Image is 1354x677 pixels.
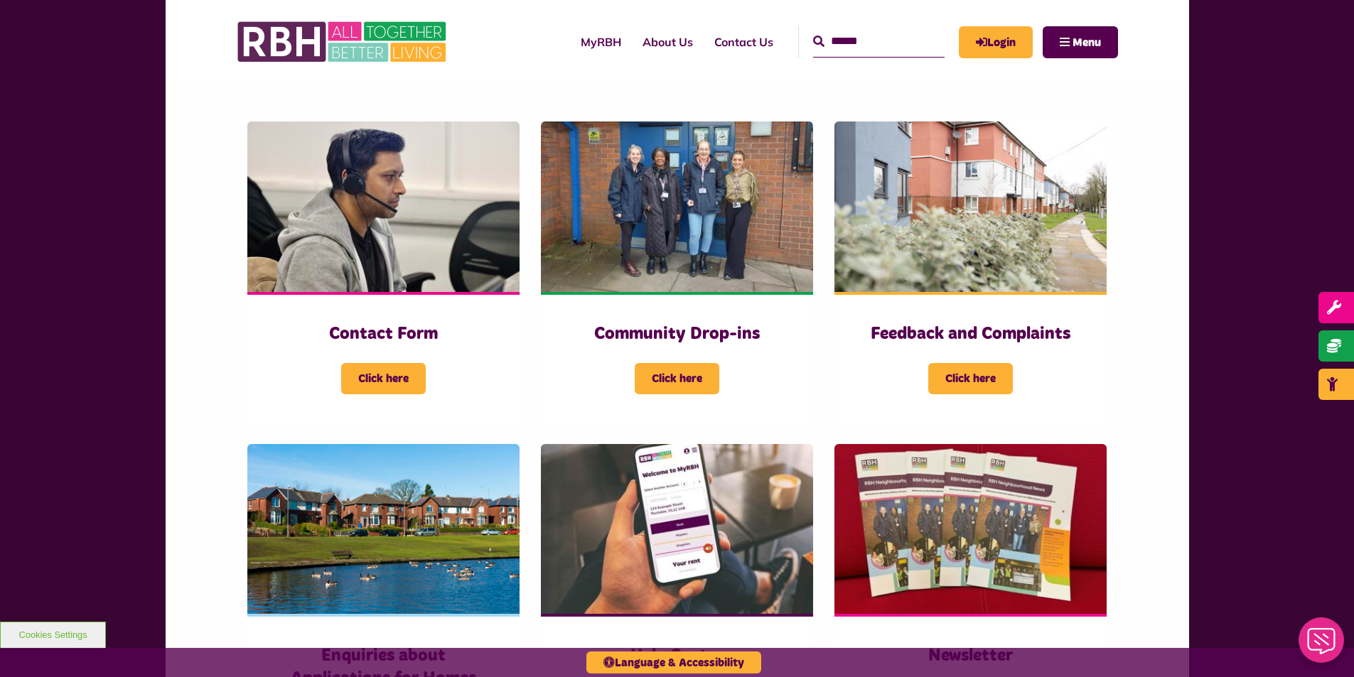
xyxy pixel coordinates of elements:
h3: Contact Form [276,323,491,345]
img: Dewhirst Rd 03 [247,444,520,614]
h3: Community Drop-ins [569,323,785,345]
input: Search [813,26,945,57]
a: MyRBH [570,23,632,61]
button: Navigation [1043,26,1118,58]
a: Contact Us [704,23,784,61]
span: Menu [1073,37,1101,48]
button: Language & Accessibility [586,651,761,673]
a: MyRBH [959,26,1033,58]
img: Myrbh Man Wth Mobile Correct [541,444,813,614]
a: Feedback and Complaints Click here [834,121,1107,423]
img: SAZMEDIA RBH 22FEB24 97 [834,121,1107,292]
span: Click here [341,363,426,394]
a: Contact Form Click here [247,121,520,423]
img: Heywood Drop In 2024 [541,121,813,292]
h3: Feedback and Complaints [863,323,1078,345]
h3: Help Centre [569,645,785,667]
iframe: Netcall Web Assistant for live chat [1290,613,1354,677]
a: Community Drop-ins Click here [541,121,813,423]
span: Click here [928,363,1013,394]
a: About Us [632,23,704,61]
h3: Newsletter [863,645,1078,667]
img: RBH [237,14,450,70]
span: Click here [635,363,719,394]
img: RBH Newsletter Copies [834,444,1107,614]
img: Contact Centre February 2024 (4) [247,121,520,292]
